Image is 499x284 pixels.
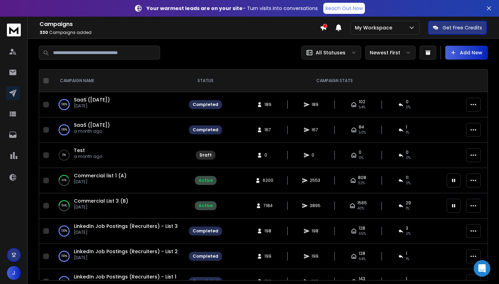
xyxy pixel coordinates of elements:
[445,46,488,60] button: Add New
[199,203,213,208] div: Active
[406,155,411,161] span: 0%
[406,231,411,237] span: 2 %
[406,251,407,256] span: 1
[199,178,213,183] div: Active
[359,150,361,155] span: 0
[355,24,395,31] p: My Workspace
[74,128,110,134] p: a month ago
[40,29,48,35] span: 330
[61,101,67,108] p: 100 %
[62,152,66,159] p: 0 %
[406,99,409,105] span: 0
[74,197,128,204] a: Commercial List 3 (B)
[193,228,218,234] div: Completed
[147,5,243,12] strong: Your warmest leads are on your site
[52,70,185,92] th: CAMPAIGN NAME
[185,70,226,92] th: STATUS
[74,122,110,128] a: SaaS ([DATE])
[264,127,271,133] span: 167
[40,20,320,28] h1: Campaigns
[40,30,320,35] p: Campaigns added
[312,152,318,158] span: 0
[52,92,185,117] td: 100%SaaS ([DATE])[DATE]
[359,105,366,110] span: 54 %
[74,154,102,159] p: a month ago
[323,3,365,14] a: Reach Out Now
[359,251,365,256] span: 128
[312,254,318,259] span: 199
[359,256,366,262] span: 64 %
[52,117,185,143] td: 100%SaaS ([DATE])a month ago
[359,276,365,282] span: 143
[264,152,271,158] span: 0
[358,175,366,180] span: 808
[357,206,364,211] span: 40 %
[52,244,185,269] td: 100%LinkedIn Job Postings (Recruiters) - List 2[DATE]
[316,49,345,56] p: All Statuses
[406,200,411,206] span: 29
[406,175,409,180] span: 11
[359,99,365,105] span: 102
[74,179,126,185] p: [DATE]
[74,230,178,235] p: [DATE]
[406,276,407,282] span: 1
[312,127,318,133] span: 167
[74,96,110,103] a: SaaS ([DATE])
[263,178,273,183] span: 6200
[7,266,21,280] button: J
[193,102,218,107] div: Completed
[263,203,273,208] span: 7184
[74,204,128,210] p: [DATE]
[406,150,409,155] span: 0
[406,130,409,135] span: 1 %
[359,231,366,237] span: 65 %
[359,124,364,130] span: 84
[443,24,482,31] p: Get Free Credits
[74,255,178,260] p: [DATE]
[200,152,212,158] div: Draft
[52,219,185,244] td: 100%LinkedIn Job Postings (Recruiters) - List 3[DATE]
[62,177,67,184] p: 41 %
[312,228,318,234] span: 198
[359,130,366,135] span: 50 %
[357,200,367,206] span: 1565
[74,172,126,179] a: Commercial list 1 (A)
[52,143,185,168] td: 0%Testa month ago
[264,254,271,259] span: 199
[406,180,411,186] span: 0 %
[61,253,67,260] p: 100 %
[74,273,176,280] a: LinkedIn Job Postings (Recruiters) - List 1
[406,256,409,262] span: 1 %
[325,5,363,12] p: Reach Out Now
[406,206,409,211] span: 1 %
[264,228,271,234] span: 198
[310,203,321,208] span: 3895
[61,228,67,234] p: 100 %
[226,70,443,92] th: CAMPAIGN STATS
[74,103,110,109] p: [DATE]
[406,225,408,231] span: 3
[310,178,320,183] span: 2553
[147,5,318,12] p: – Turn visits into conversations
[52,168,185,193] td: 41%Commercial list 1 (A)[DATE]
[428,21,487,35] button: Get Free Credits
[474,260,490,277] div: Open Intercom Messenger
[61,126,67,133] p: 100 %
[312,102,318,107] span: 189
[74,248,178,255] a: LinkedIn Job Postings (Recruiters) - List 2
[193,254,218,259] div: Completed
[359,225,365,231] span: 128
[74,147,85,154] a: Test
[359,155,364,161] span: 0%
[74,223,178,230] a: LinkedIn Job Postings (Recruiters) - List 3
[264,102,271,107] span: 189
[358,180,365,186] span: 32 %
[193,127,218,133] div: Completed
